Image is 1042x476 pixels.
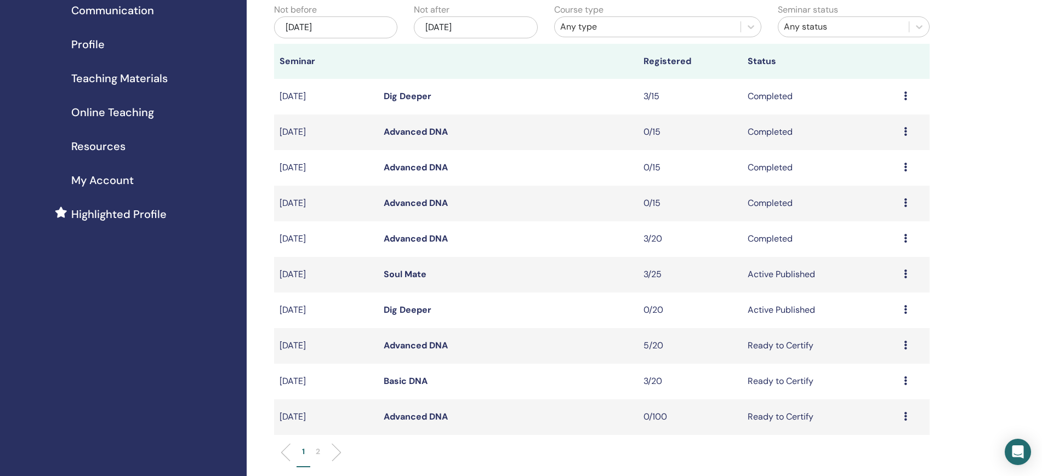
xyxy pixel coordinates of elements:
[742,364,898,399] td: Ready to Certify
[638,186,742,221] td: 0/15
[638,44,742,79] th: Registered
[742,328,898,364] td: Ready to Certify
[638,114,742,150] td: 0/15
[742,114,898,150] td: Completed
[274,293,378,328] td: [DATE]
[384,162,448,173] a: Advanced DNA
[384,126,448,137] a: Advanced DNA
[71,36,105,53] span: Profile
[274,399,378,435] td: [DATE]
[742,221,898,257] td: Completed
[274,44,378,79] th: Seminar
[384,268,426,280] a: Soul Mate
[784,20,903,33] div: Any status
[414,16,537,38] div: [DATE]
[638,364,742,399] td: 3/20
[274,257,378,293] td: [DATE]
[638,257,742,293] td: 3/25
[302,446,305,457] p: 1
[554,3,603,16] label: Course type
[71,70,168,87] span: Teaching Materials
[742,293,898,328] td: Active Published
[384,304,431,316] a: Dig Deeper
[414,3,449,16] label: Not after
[71,172,134,188] span: My Account
[274,79,378,114] td: [DATE]
[71,206,167,222] span: Highlighted Profile
[742,79,898,114] td: Completed
[742,44,898,79] th: Status
[638,79,742,114] td: 3/15
[384,90,431,102] a: Dig Deeper
[316,446,320,457] p: 2
[638,150,742,186] td: 0/15
[71,104,154,121] span: Online Teaching
[71,138,126,154] span: Resources
[274,150,378,186] td: [DATE]
[274,328,378,364] td: [DATE]
[638,293,742,328] td: 0/20
[384,411,448,422] a: Advanced DNA
[742,150,898,186] td: Completed
[274,16,397,38] div: [DATE]
[638,399,742,435] td: 0/100
[742,186,898,221] td: Completed
[274,364,378,399] td: [DATE]
[1005,439,1031,465] div: Open Intercom Messenger
[560,20,736,33] div: Any type
[274,3,317,16] label: Not before
[274,186,378,221] td: [DATE]
[274,114,378,150] td: [DATE]
[274,221,378,257] td: [DATE]
[384,197,448,209] a: Advanced DNA
[384,375,428,387] a: Basic DNA
[384,340,448,351] a: Advanced DNA
[742,257,898,293] td: Active Published
[71,2,154,19] span: Communication
[742,399,898,435] td: Ready to Certify
[638,221,742,257] td: 3/20
[384,233,448,244] a: Advanced DNA
[638,328,742,364] td: 5/20
[778,3,838,16] label: Seminar status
